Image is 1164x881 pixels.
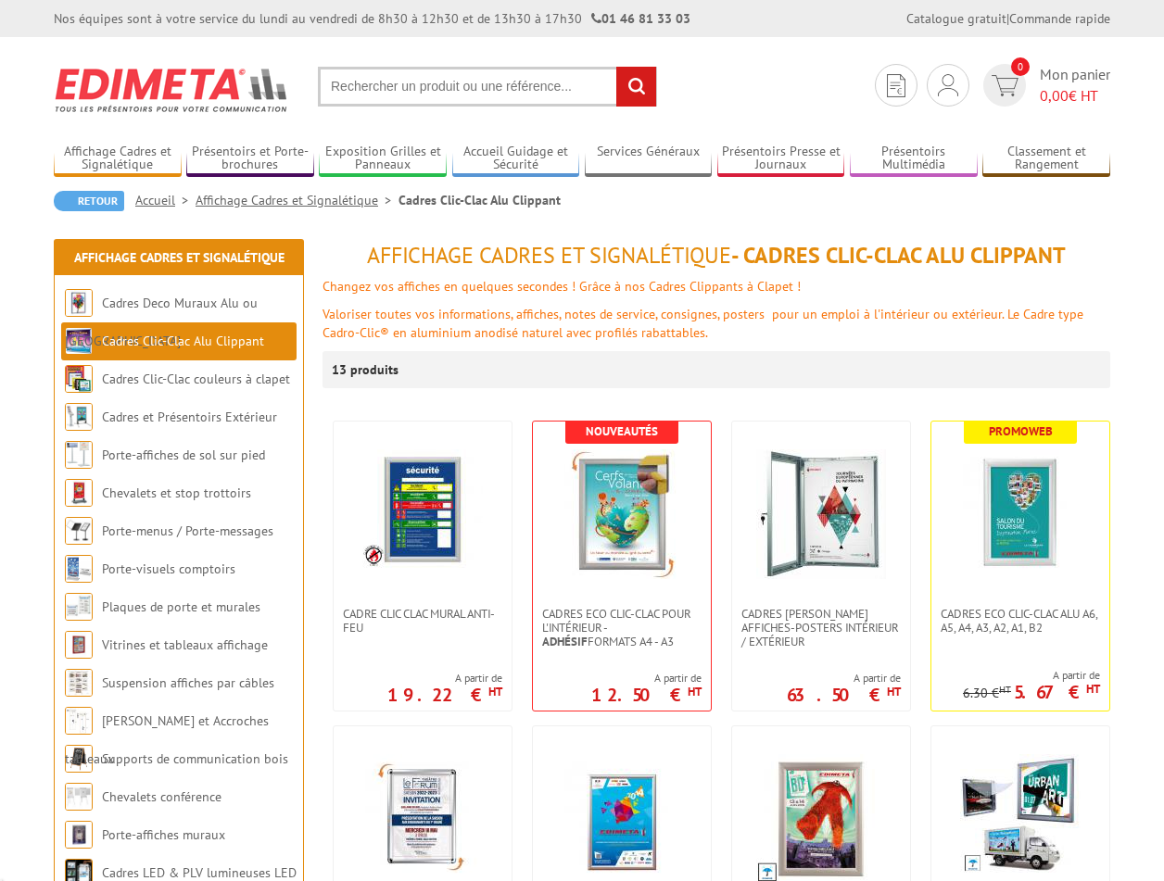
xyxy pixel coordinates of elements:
a: Affichage Cadres et Signalétique [74,249,285,266]
a: Cadres LED & PLV lumineuses LED [102,864,297,881]
p: 19.22 € [387,689,502,700]
a: Chevalets et stop trottoirs [102,485,251,501]
h1: - Cadres Clic-Clac Alu Clippant [323,244,1110,268]
img: Cadres Clic-Clac couleurs à clapet [65,365,93,393]
p: 6.30 € [963,686,1011,700]
span: A partir de [787,671,901,686]
a: Accueil Guidage et Sécurité [452,144,580,174]
input: rechercher [616,67,656,107]
a: Porte-menus / Porte-messages [102,522,273,539]
img: Cimaises et Accroches tableaux [65,707,93,735]
a: Services Généraux [585,144,713,174]
p: 63.50 € [787,689,901,700]
span: A partir de [963,668,1100,683]
sup: HT [999,683,1011,696]
a: Cadres Eco Clic-Clac alu A6, A5, A4, A3, A2, A1, B2 [931,607,1109,635]
span: Affichage Cadres et Signalétique [367,241,731,270]
a: Cadres Eco Clic-Clac pour l'intérieur -Adhésifformats A4 - A3 [533,607,711,648]
strong: Adhésif [542,634,588,649]
img: Cadres Eco Clic-Clac alu A6, A5, A4, A3, A2, A1, B2 [955,449,1085,579]
a: Cadre CLIC CLAC Mural ANTI-FEU [334,607,512,635]
img: Cadres vitrines affiches-posters intérieur / extérieur [756,449,886,579]
a: Plaques de porte et murales [102,598,260,615]
a: Présentoirs Multimédia [850,144,978,174]
span: Cadres Eco Clic-Clac pour l'intérieur - formats A4 - A3 [542,607,702,648]
img: devis rapide [887,74,905,97]
sup: HT [488,684,502,699]
a: Retour [54,191,124,211]
a: Accueil [135,192,196,208]
img: Cadres Clic-Clac Étanches Sécurisés du A3 au 120 x 160 cm [960,754,1081,875]
a: Porte-affiches de sol sur pied [102,447,265,463]
b: Nouveautés [586,423,658,439]
a: Cadres Clic-Clac couleurs à clapet [102,371,290,387]
img: Porte-affiches de sol sur pied [65,441,93,469]
img: Chevalets conférence [65,783,93,811]
div: | [906,9,1110,28]
img: Cadres Eco Clic-Clac pour l'intérieur - <strong>Adhésif</strong> formats A4 - A3 [557,449,687,579]
a: Chevalets conférence [102,788,221,805]
img: Edimeta [54,56,290,124]
span: A partir de [591,671,702,686]
img: Chevalets et stop trottoirs [65,479,93,507]
a: Porte-visuels comptoirs [102,560,235,577]
a: Cadres [PERSON_NAME] affiches-posters intérieur / extérieur [732,607,910,648]
a: Commande rapide [1009,10,1110,27]
img: Vitrines et tableaux affichage [65,631,93,659]
img: Cadre CLIC CLAC Mural ANTI-FEU [362,449,483,570]
img: Plaques de porte et murales [65,593,93,621]
a: Affichage Cadres et Signalétique [54,144,182,174]
li: Cadres Clic-Clac Alu Clippant [399,191,561,209]
span: Cadres [PERSON_NAME] affiches-posters intérieur / extérieur [741,607,901,648]
img: Cadres et Présentoirs Extérieur [65,403,93,431]
img: Porte-visuels comptoirs [65,555,93,583]
span: 0,00 [1040,86,1069,105]
a: [PERSON_NAME] et Accroches tableaux [65,712,269,767]
a: Cadres Clic-Clac Alu Clippant [102,333,264,349]
a: Affichage Cadres et Signalétique [196,192,399,208]
div: Nos équipes sont à votre service du lundi au vendredi de 8h30 à 12h30 et de 13h30 à 17h30 [54,9,690,28]
a: Exposition Grilles et Panneaux [319,144,447,174]
img: Porte-menus / Porte-messages [65,517,93,545]
a: Suspension affiches par câbles [102,674,274,691]
img: devis rapide [992,75,1018,96]
a: Présentoirs et Porte-brochures [186,144,314,174]
p: 5.67 € [1014,686,1100,698]
a: Classement et Rangement [982,144,1110,174]
p: 13 produits [332,351,401,388]
font: Changez vos affiches en quelques secondes ! Grâce à nos Cadres Clippants à Clapet ! [323,278,801,295]
img: devis rapide [938,74,958,96]
font: Valoriser toutes vos informations, affiches, notes de service, consignes, posters pour un emploi ... [323,306,1083,341]
span: Cadre CLIC CLAC Mural ANTI-FEU [343,607,502,635]
sup: HT [887,684,901,699]
a: Supports de communication bois [102,750,288,767]
span: Cadres Eco Clic-Clac alu A6, A5, A4, A3, A2, A1, B2 [941,607,1100,635]
a: Cadres Deco Muraux Alu ou [GEOGRAPHIC_DATA] [65,295,258,349]
b: Promoweb [989,423,1053,439]
a: devis rapide 0 Mon panier 0,00€ HT [979,64,1110,107]
a: Vitrines et tableaux affichage [102,636,268,653]
span: 0 [1011,57,1030,76]
img: Porte-affiches muraux [65,821,93,849]
span: € HT [1040,85,1110,107]
p: 12.50 € [591,689,702,700]
a: Cadres et Présentoirs Extérieur [102,409,277,425]
img: Cadres Deco Muraux Alu ou Bois [65,289,93,317]
img: Suspension affiches par câbles [65,669,93,697]
a: Catalogue gratuit [906,10,1006,27]
sup: HT [688,684,702,699]
span: A partir de [387,671,502,686]
span: Mon panier [1040,64,1110,107]
strong: 01 46 81 33 03 [591,10,690,27]
a: Porte-affiches muraux [102,826,225,843]
input: Rechercher un produit ou une référence... [318,67,657,107]
a: Présentoirs Presse et Journaux [717,144,845,174]
sup: HT [1086,681,1100,697]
